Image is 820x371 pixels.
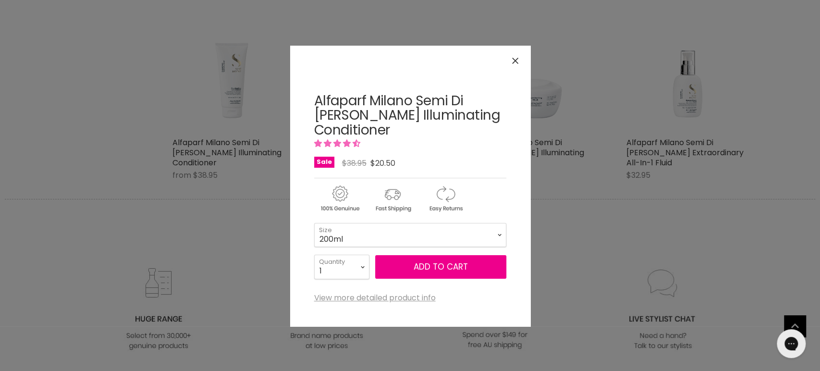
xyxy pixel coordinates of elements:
[314,91,500,140] a: Alfaparf Milano Semi Di [PERSON_NAME] Illuminating Conditioner
[314,138,362,149] span: 4.67 stars
[314,157,334,168] span: Sale
[314,255,369,279] select: Quantity
[314,184,365,213] img: genuine.gif
[414,261,468,272] span: Add to cart
[342,158,367,169] span: $38.95
[375,255,506,279] button: Add to cart
[314,294,436,302] a: View more detailed product info
[772,326,810,361] iframe: Gorgias live chat messenger
[505,50,526,71] button: Close
[370,158,395,169] span: $20.50
[367,184,418,213] img: shipping.gif
[420,184,471,213] img: returns.gif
